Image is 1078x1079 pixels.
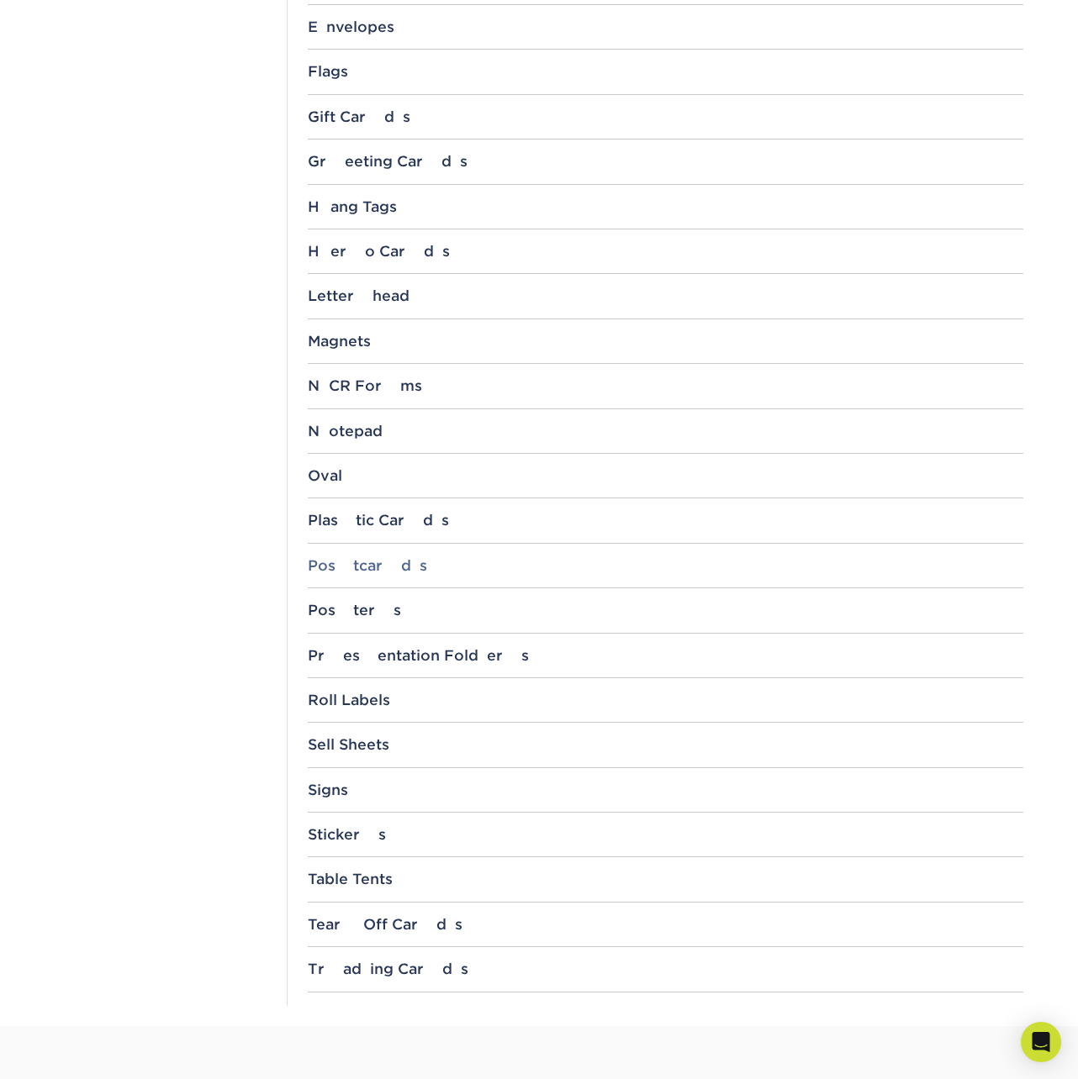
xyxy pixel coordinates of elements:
[308,153,1023,170] div: Greeting Cards
[308,871,1023,887] div: Table Tents
[308,961,1023,977] div: Trading Cards
[308,782,1023,798] div: Signs
[308,198,1023,215] div: Hang Tags
[308,512,1023,529] div: Plastic Cards
[308,736,1023,753] div: Sell Sheets
[308,916,1023,933] div: Tear Off Cards
[308,63,1023,80] div: Flags
[308,243,1023,260] div: Hero Cards
[1021,1022,1061,1062] div: Open Intercom Messenger
[308,826,1023,843] div: Stickers
[308,692,1023,708] div: Roll Labels
[308,557,1023,574] div: Postcards
[308,333,1023,350] div: Magnets
[308,602,1023,618] div: Posters
[308,423,1023,439] div: Notepad
[308,467,1023,484] div: Oval
[308,647,1023,664] div: Presentation Folders
[4,1028,143,1073] iframe: Google Customer Reviews
[308,377,1023,394] div: NCR Forms
[308,108,1023,125] div: Gift Cards
[308,287,1023,304] div: Letterhead
[308,18,1023,35] div: Envelopes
